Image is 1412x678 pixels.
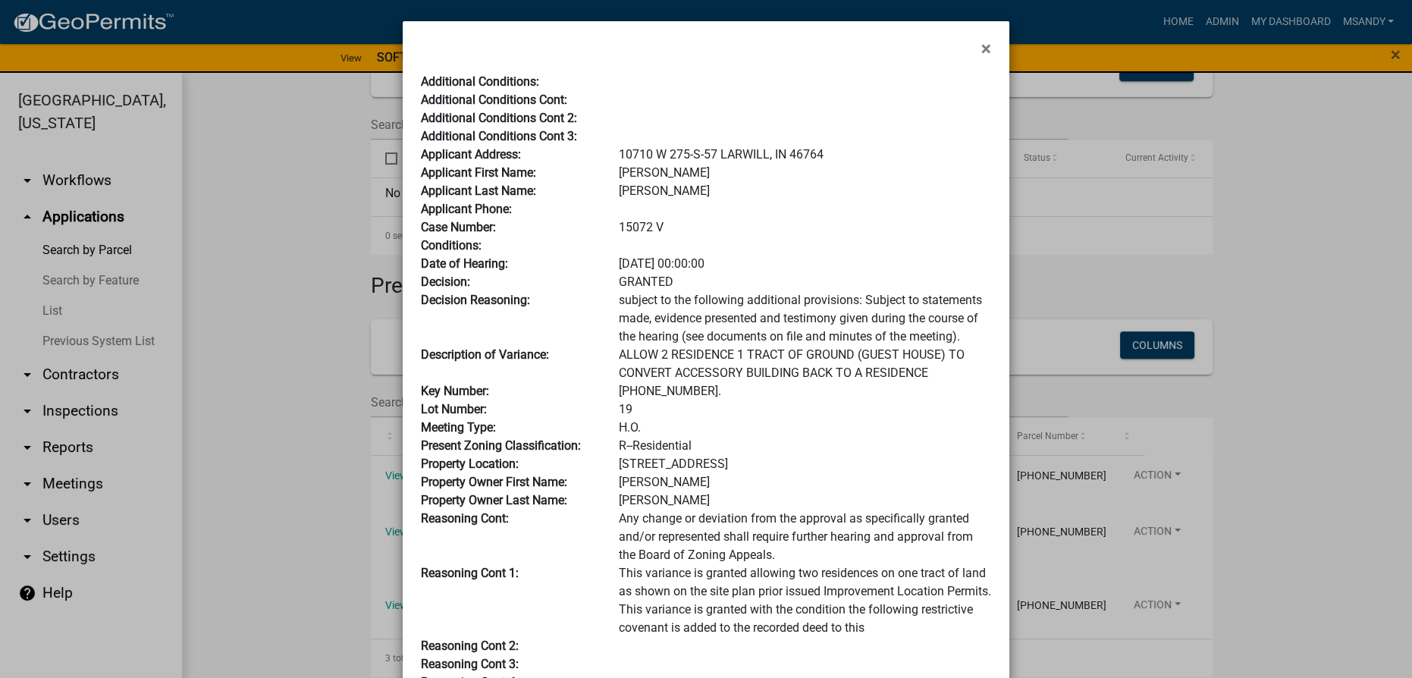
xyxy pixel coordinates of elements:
[607,182,1003,200] div: [PERSON_NAME]
[981,38,991,59] span: ×
[607,400,1003,419] div: 19
[607,455,1003,473] div: [STREET_ADDRESS]
[607,273,1003,291] div: GRANTED
[421,147,521,162] b: Applicant Address:
[421,511,509,526] b: Reasoning Cont:
[421,111,577,125] b: Additional Conditions Cont 2:
[421,384,489,398] b: Key Number:
[421,457,519,471] b: Property Location:
[607,382,1003,400] div: [PHONE_NUMBER].
[607,564,1003,637] div: This variance is granted allowing two residences on one tract of land as shown on the site plan p...
[421,74,539,89] b: Additional Conditions:
[421,347,549,362] b: Description of Variance:
[607,437,1003,455] div: R--Residential
[421,220,496,234] b: Case Number:
[607,510,1003,564] div: Any change or deviation from the approval as specifically granted and/or represented shall requir...
[421,93,567,107] b: Additional Conditions Cont:
[607,218,1003,237] div: 15072 V
[421,184,536,198] b: Applicant Last Name:
[421,639,519,653] b: Reasoning Cont 2:
[607,346,1003,382] div: ALLOW 2 RESIDENCE 1 TRACT OF GROUND (GUEST HOUSE) TO CONVERT ACCESSORY BUILDING BACK TO A RESIDENCE
[421,438,581,453] b: Present Zoning Classification:
[607,146,1003,164] div: 10710 W 275-S-57 LARWILL, IN 46764
[607,473,1003,491] div: [PERSON_NAME]
[421,402,487,416] b: Lot Number:
[421,165,536,180] b: Applicant First Name:
[607,164,1003,182] div: [PERSON_NAME]
[969,27,1003,70] button: Close
[607,491,1003,510] div: [PERSON_NAME]
[421,129,577,143] b: Additional Conditions Cont 3:
[421,566,519,580] b: Reasoning Cont 1:
[607,419,1003,437] div: H.O.
[421,275,470,289] b: Decision:
[421,475,567,489] b: Property Owner First Name:
[421,420,496,435] b: Meeting Type:
[421,256,508,271] b: Date of Hearing:
[421,293,530,307] b: Decision Reasoning:
[607,291,1003,346] div: subject to the following additional provisions: Subject to statements made, evidence presented an...
[607,255,1003,273] div: [DATE] 00:00:00
[421,238,482,253] b: Conditions:
[421,493,567,507] b: Property Owner Last Name:
[421,657,519,671] b: Reasoning Cont 3:
[421,202,512,216] b: Applicant Phone:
